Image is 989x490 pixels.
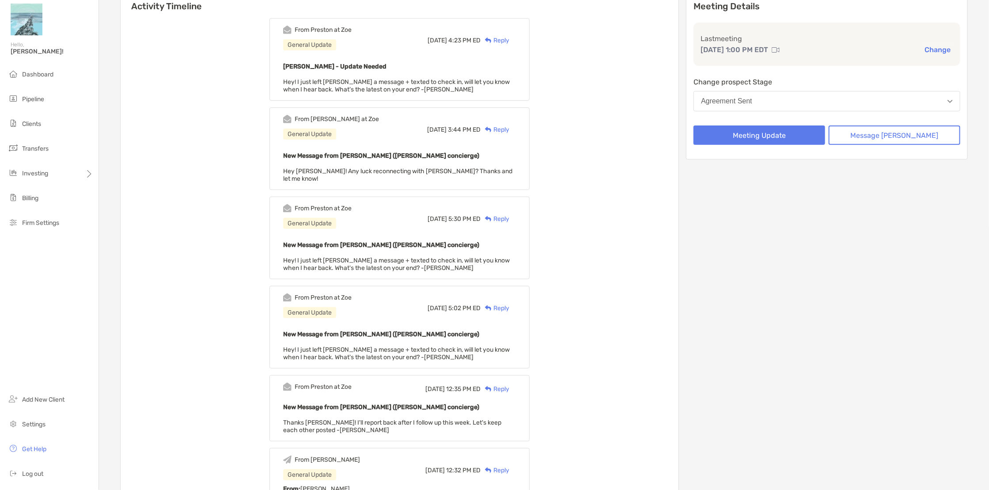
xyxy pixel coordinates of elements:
[283,241,479,249] b: New Message from [PERSON_NAME] ([PERSON_NAME] concierge)
[22,219,59,227] span: Firm Settings
[8,192,19,203] img: billing icon
[283,152,479,160] b: New Message from [PERSON_NAME] ([PERSON_NAME] concierge)
[295,456,360,463] div: From [PERSON_NAME]
[11,48,93,55] span: [PERSON_NAME]!
[485,305,492,311] img: Reply icon
[8,93,19,104] img: pipeline icon
[295,383,352,391] div: From Preston at Zoe
[22,120,41,128] span: Clients
[448,304,481,312] span: 5:02 PM ED
[283,204,292,213] img: Event icon
[283,257,510,272] span: Hey! I just left [PERSON_NAME] a message + texted to check in, will let you know when I hear back...
[481,304,509,313] div: Reply
[283,330,479,338] b: New Message from [PERSON_NAME] ([PERSON_NAME] concierge)
[22,421,45,428] span: Settings
[448,215,481,223] span: 5:30 PM ED
[22,396,64,403] span: Add New Client
[8,167,19,178] img: investing icon
[283,403,479,411] b: New Message from [PERSON_NAME] ([PERSON_NAME] concierge)
[8,394,19,404] img: add_new_client icon
[485,386,492,392] img: Reply icon
[8,217,19,228] img: firm-settings icon
[481,125,509,134] div: Reply
[283,78,510,93] span: Hey! I just left [PERSON_NAME] a message + texted to check in, will let you know when I hear back...
[427,126,447,133] span: [DATE]
[8,143,19,153] img: transfers icon
[22,145,49,152] span: Transfers
[693,76,960,87] p: Change prospect Stage
[446,467,481,474] span: 12:32 PM ED
[283,63,387,70] b: [PERSON_NAME] - Update Needed
[8,468,19,479] img: logout icon
[8,118,19,129] img: clients icon
[8,443,19,454] img: get-help icon
[283,383,292,391] img: Event icon
[283,469,336,480] div: General Update
[425,385,445,393] span: [DATE]
[283,419,501,434] span: Thanks [PERSON_NAME]! I'll report back after I follow up this week. Let's keep each other posted ...
[701,97,752,105] div: Agreement Sent
[428,304,447,312] span: [DATE]
[693,91,960,111] button: Agreement Sent
[829,125,960,145] button: Message [PERSON_NAME]
[283,26,292,34] img: Event icon
[485,216,492,222] img: Reply icon
[295,294,352,301] div: From Preston at Zoe
[8,418,19,429] img: settings icon
[448,37,481,44] span: 4:23 PM ED
[485,467,492,473] img: Reply icon
[947,100,953,103] img: Open dropdown arrow
[283,346,510,361] span: Hey! I just left [PERSON_NAME] a message + texted to check in, will let you know when I hear back...
[425,467,445,474] span: [DATE]
[772,46,780,53] img: communication type
[283,456,292,464] img: Event icon
[283,115,292,123] img: Event icon
[295,205,352,212] div: From Preston at Zoe
[283,293,292,302] img: Event icon
[448,126,481,133] span: 3:44 PM ED
[283,307,336,318] div: General Update
[283,129,336,140] div: General Update
[485,127,492,133] img: Reply icon
[701,44,768,55] p: [DATE] 1:00 PM EDT
[22,71,53,78] span: Dashboard
[295,26,352,34] div: From Preston at Zoe
[283,218,336,229] div: General Update
[481,466,509,475] div: Reply
[481,384,509,394] div: Reply
[481,36,509,45] div: Reply
[693,1,960,12] p: Meeting Details
[11,4,42,35] img: Zoe Logo
[22,170,48,177] span: Investing
[22,95,44,103] span: Pipeline
[8,68,19,79] img: dashboard icon
[428,37,447,44] span: [DATE]
[22,445,46,453] span: Get Help
[446,385,481,393] span: 12:35 PM ED
[22,194,38,202] span: Billing
[693,125,825,145] button: Meeting Update
[295,115,379,123] div: From [PERSON_NAME] at Zoe
[485,38,492,43] img: Reply icon
[481,214,509,224] div: Reply
[22,470,43,478] span: Log out
[922,45,953,54] button: Change
[283,39,336,50] div: General Update
[283,167,512,182] span: Hey [PERSON_NAME]! Any luck reconnecting with [PERSON_NAME]? Thanks and let me know!
[701,33,953,44] p: Last meeting
[428,215,447,223] span: [DATE]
